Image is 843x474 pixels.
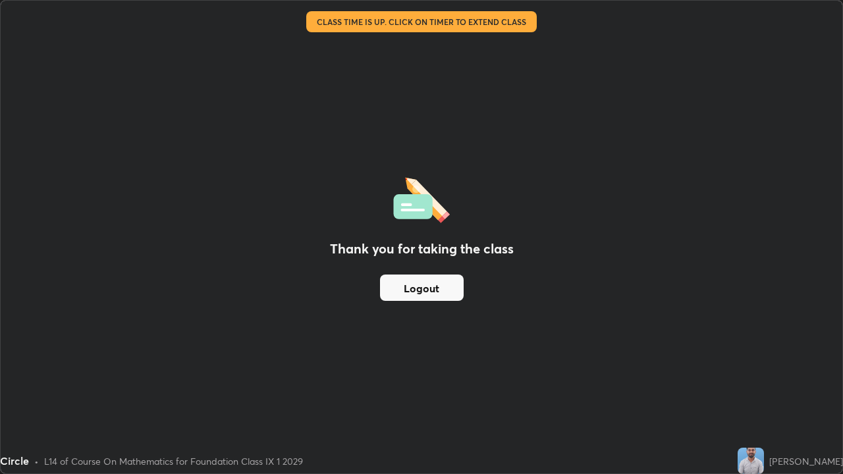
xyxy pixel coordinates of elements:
div: • [34,454,39,468]
div: [PERSON_NAME] [769,454,843,468]
img: 9134a19db12944be863c26d5fdae2459.jpg [738,448,764,474]
img: offlineFeedback.1438e8b3.svg [393,173,450,223]
div: L14 of Course On Mathematics for Foundation Class IX 1 2029 [44,454,303,468]
h2: Thank you for taking the class [330,239,514,259]
button: Logout [380,275,464,301]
